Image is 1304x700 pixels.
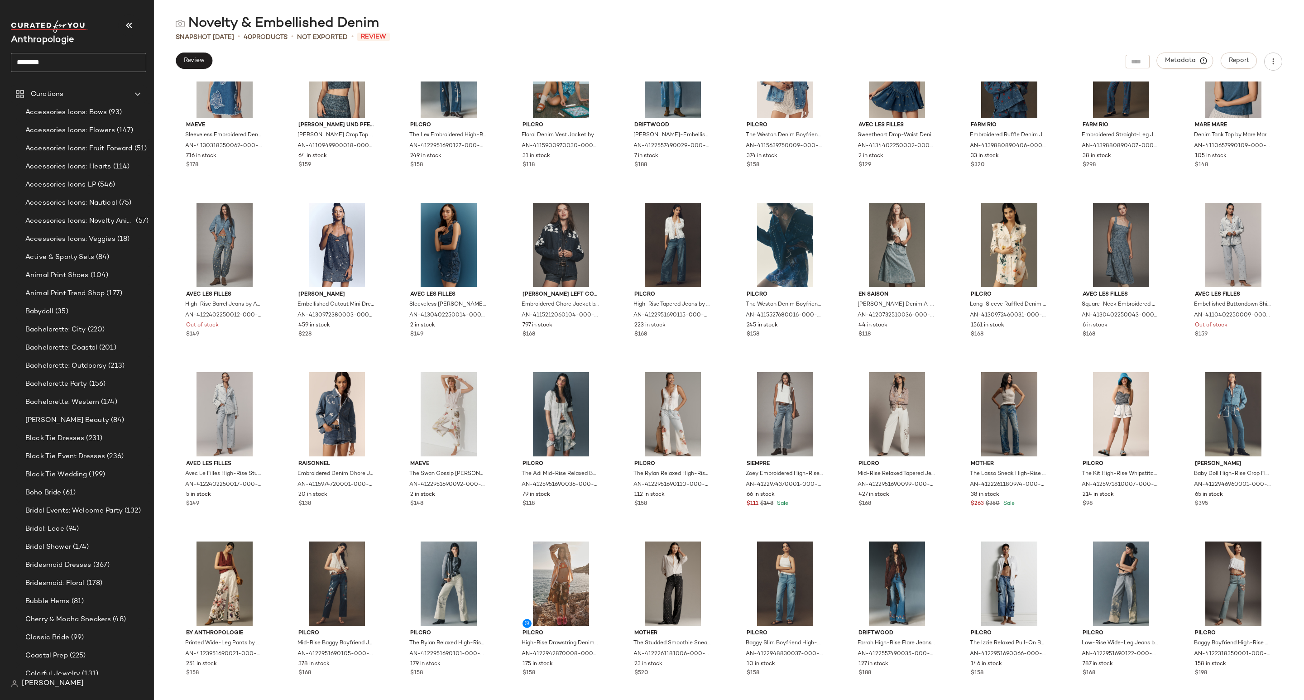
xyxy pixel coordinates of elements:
span: Embroidered Chore Jacket by [PERSON_NAME] Left Coast in Blue, Women's, Size: Medium, Cotton at An... [522,301,599,309]
img: 4125971810007_010_b [1075,372,1167,456]
span: Sleeveless Embroidered Denim Mini Dress by Maeve in Blue, Women's, Size: XS, Cotton/Elastane/Lyoc... [185,131,262,139]
span: $129 [858,161,871,169]
span: En Saison [858,291,935,299]
span: AN-4139880890406-000-093 [970,142,1047,150]
span: Pilcro [410,121,487,129]
span: High-Rise Drawstring Denim Culottes Pants by Pilcro in Green, Women's, Size: 33, Cotton/Elastane ... [522,639,599,647]
span: • [238,32,240,43]
img: 4122261180974_049_b [964,372,1055,456]
span: Black Tie Wedding [25,470,87,480]
span: AN-4130318350062-000-091 [185,142,262,150]
span: AN-4115212060104-000-094 [522,312,599,320]
span: 175 in stock [523,660,553,668]
span: (231) [84,433,102,444]
span: Pilcro [971,291,1048,299]
span: 427 in stock [858,491,889,499]
span: 40 [244,34,252,41]
span: AN-4122261181006-000-001 [633,650,710,658]
img: 4122261181006_001_b [627,542,719,626]
span: AN-4122402250017-000-092 [185,481,262,489]
span: AN-4134402250002-000-091 [858,142,935,150]
img: 4130402250014_091_b [403,203,494,287]
span: 20 in stock [298,491,327,499]
span: [PERSON_NAME] Beauty [25,415,109,426]
span: 249 in stock [410,152,441,160]
span: AN-4122557490035-000-092 [858,650,935,658]
span: Mare Mare [1195,121,1272,129]
span: Accessories Icons: Veggies [25,234,115,245]
span: Avec Le Filles High-Rise Studded Tapered Jeans by Avec Les Filles in Blue, Women's, Size: 28, Cot... [185,470,262,478]
img: 4122951690101_012_b14 [403,542,494,626]
span: Floral Denim Vest Jacket by Pilcro in Blue, Women's, Size: XS, Cotton at Anthropologie [522,131,599,139]
span: Driftwood [634,121,711,129]
span: (213) [106,361,125,371]
span: Mid-Rise Baggy Boyfriend Jeans by [PERSON_NAME] in Blue, Women's, Size: SZ 26 TALL, Cotton/Elasta... [297,639,374,647]
span: Sweetheart Drop-Waist Denim Mini Dress by Avec Les Filles in Blue, Women's, Size: 10, Polyester/C... [858,131,935,139]
span: 38 in stock [971,491,999,499]
span: $168 [971,331,983,339]
span: Animal Print Shoes [25,270,89,281]
span: AN-4115527680016-000-094 [746,312,823,320]
span: $263 [971,500,984,508]
span: (177) [105,288,122,299]
img: svg%3e [176,19,185,28]
span: AN-4122951690066-000-092 [970,650,1047,658]
span: AN-4122951690122-000-093 [1082,650,1159,658]
span: Cherry & Mocha Sneakers [25,614,111,625]
button: Review [176,53,212,69]
span: AN-4110949900018-000-091 [297,142,374,150]
span: $350 [986,500,1000,508]
img: 4122951690092_015_b14 [403,372,494,456]
img: 4122951690066_092_b14 [964,542,1055,626]
img: 4122942870008_031_b14 [515,542,607,626]
span: AN-4122261180974-000-049 [970,481,1047,489]
button: Report [1221,53,1257,69]
span: AN-4115974720001-000-093 [297,481,374,489]
span: Sale [775,501,788,507]
span: AN-4130972380003-000-093 [297,312,374,320]
span: Square-Neck Embroidered Denim Midi Dress by Avec Les Filles in Blue, Women's, Size: 10, Polyester... [1082,301,1159,309]
span: High-Rise Tapered Jeans by Pilcro in Blue, Women's, Size: 27, Cotton at Anthropologie [633,301,710,309]
span: 44 in stock [858,321,887,330]
span: AN-4130402250043-000-092 [1082,312,1159,320]
span: AN-4110657990109-000-091 [1194,142,1271,150]
span: MOTHER [634,629,711,638]
span: Pilcro [747,121,824,129]
span: (93) [107,107,122,118]
span: Sleeveless [PERSON_NAME] Mini Dress by Avec Les Filles in Blue, Women's, Size: 8, Polyester/Cotto... [409,301,486,309]
span: 179 in stock [410,660,441,668]
img: 4130972380003_093_b14 [291,203,383,287]
span: AN-4122951690115-000-091 [633,312,710,320]
img: 4130402250043_092_b [1075,203,1167,287]
span: 6 in stock [1083,321,1107,330]
span: Driftwood [858,629,935,638]
span: $298 [1083,161,1096,169]
span: Embroidered Straight-Leg Jeans by Farm Rio in Blue, Women's, Size: 24, Cotton at Anthropologie [1082,131,1159,139]
span: $178 [186,161,198,169]
span: Bubble Hems [25,596,70,607]
span: Accessories Icons: Fruit Forward [25,144,133,154]
span: [PERSON_NAME]-Embellished High-Rise Barrel Jeans by [PERSON_NAME] in Blue, Women's, Size: 31, Cot... [633,131,710,139]
span: Pilcro [410,629,487,638]
span: 38 in stock [1083,152,1111,160]
span: Boho Bride [25,488,61,498]
span: Farm Rio [1083,121,1160,129]
span: 214 in stock [1083,491,1114,499]
span: $158 [410,161,423,169]
span: Bachelorette: Coastal [25,343,97,353]
span: Farm Rio [971,121,1048,129]
span: $168 [1083,331,1095,339]
span: $159 [1195,331,1208,339]
span: (57) [134,216,149,226]
span: AN-4130402250014-000-091 [409,312,486,320]
span: 65 in stock [1195,491,1223,499]
span: AN-4122946960001-000-093 [1194,481,1271,489]
span: 2 in stock [410,321,435,330]
span: The Weston Denim Boyfriend Jacket by Pilcro: Star Print Edition in Blue, Women's, Size: Small, Co... [746,131,823,139]
span: AN-4122318350001-000-093 [1194,650,1271,658]
span: AN-4122951690101-000-012 [409,650,486,658]
span: Pilcro [747,291,824,299]
img: 4123951690021_039_b [179,542,270,626]
span: Coastal Prep [25,651,68,661]
span: Pilcro [634,291,711,299]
